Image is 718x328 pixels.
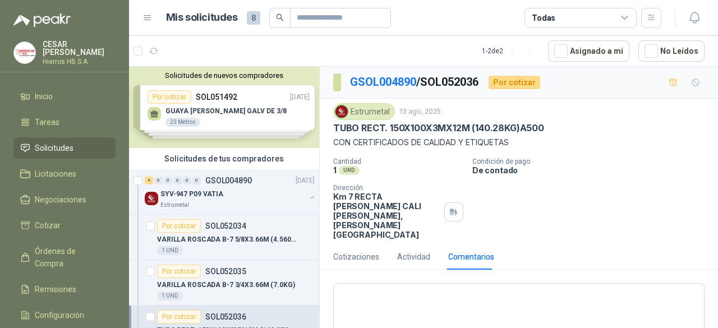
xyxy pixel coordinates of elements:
[160,201,189,210] p: Estrumetal
[13,241,116,274] a: Órdenes de Compra
[129,67,319,148] div: Solicitudes de nuevos compradoresPor cotizarSOL051492[DATE] GUAYA [PERSON_NAME] GALV DE 3/823 Met...
[13,189,116,210] a: Negociaciones
[157,280,295,290] p: VARILLA ROSCADA B-7 3/4X3.66M (7.0KG)
[13,279,116,300] a: Remisiones
[43,58,116,65] p: Hierros HB S.A.
[173,177,182,184] div: 0
[157,234,297,245] p: VARILLA ROSCADA B-7 5/8X3.66M (4.560KG)
[333,103,395,120] div: Estrumetal
[164,177,172,184] div: 0
[397,251,430,263] div: Actividad
[192,177,201,184] div: 0
[35,193,86,206] span: Negociaciones
[335,105,348,118] img: Company Logo
[183,177,191,184] div: 0
[145,177,153,184] div: 4
[532,12,555,24] div: Todas
[13,215,116,236] a: Cotizar
[35,245,105,270] span: Órdenes de Compra
[160,189,223,200] p: SYV-947 P09 VATIA
[13,86,116,107] a: Inicio
[157,265,201,278] div: Por cotizar
[333,165,337,175] p: 1
[35,309,84,321] span: Configuración
[638,40,705,62] button: No Leídos
[154,177,163,184] div: 0
[296,175,315,186] p: [DATE]
[472,165,714,175] p: De contado
[35,90,53,103] span: Inicio
[205,267,246,275] p: SOL052035
[247,11,260,25] span: 8
[13,13,71,27] img: Logo peakr
[350,75,416,89] a: GSOL004890
[43,40,116,56] p: CESAR [PERSON_NAME]
[157,219,201,233] div: Por cotizar
[482,42,539,60] div: 1 - 2 de 2
[166,10,238,26] h1: Mis solicitudes
[276,13,284,21] span: search
[35,168,76,180] span: Licitaciones
[399,107,441,117] p: 13 ago, 2025
[13,137,116,159] a: Solicitudes
[134,71,315,80] button: Solicitudes de nuevos compradores
[205,313,246,321] p: SOL052036
[129,148,319,169] div: Solicitudes de tus compradores
[339,166,360,175] div: UND
[448,251,494,263] div: Comentarios
[333,122,544,134] p: TUBO RECT. 150X100X3MX12M (140.28KG)A500
[14,42,35,63] img: Company Logo
[333,184,440,192] p: Dirección
[35,142,73,154] span: Solicitudes
[35,283,76,295] span: Remisiones
[13,163,116,184] a: Licitaciones
[489,76,540,89] div: Por cotizar
[35,116,59,128] span: Tareas
[157,246,183,255] div: 1 UND
[205,222,246,230] p: SOL052034
[13,304,116,326] a: Configuración
[145,174,317,210] a: 4 0 0 0 0 0 GSOL004890[DATE] Company LogoSYV-947 P09 VATIAEstrumetal
[333,158,463,165] p: Cantidad
[157,292,183,301] div: 1 UND
[548,40,629,62] button: Asignado a mi
[13,112,116,133] a: Tareas
[333,251,379,263] div: Cotizaciones
[35,219,61,232] span: Cotizar
[157,310,201,324] div: Por cotizar
[333,136,705,149] p: CON CERTIFICADOS DE CALIDAD Y ETIQUETAS
[350,73,480,91] p: / SOL052036
[333,192,440,239] p: Km 7 RECTA [PERSON_NAME] CALI [PERSON_NAME] , [PERSON_NAME][GEOGRAPHIC_DATA]
[129,260,319,306] a: Por cotizarSOL052035VARILLA ROSCADA B-7 3/4X3.66M (7.0KG)1 UND
[145,192,158,205] img: Company Logo
[472,158,714,165] p: Condición de pago
[129,215,319,260] a: Por cotizarSOL052034VARILLA ROSCADA B-7 5/8X3.66M (4.560KG)1 UND
[205,177,252,184] p: GSOL004890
